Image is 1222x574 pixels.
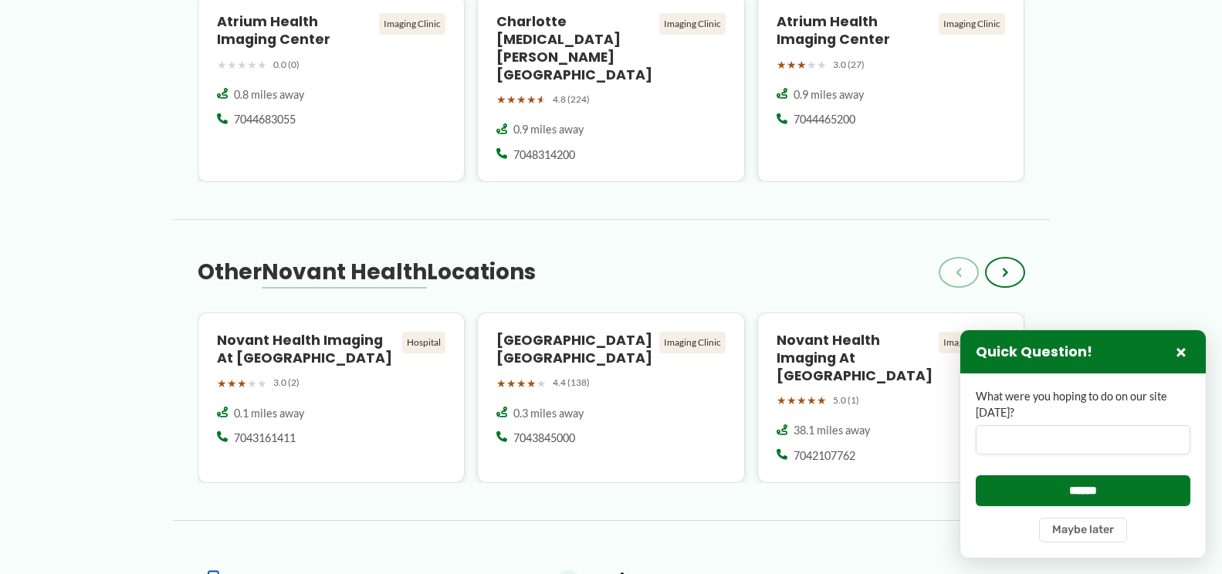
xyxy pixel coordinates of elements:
span: 3.0 (27) [833,56,865,73]
h4: Atrium Health Imaging Center [777,13,933,49]
button: › [985,257,1025,288]
h3: Other Locations [198,258,536,286]
h3: Quick Question! [976,343,1092,361]
label: What were you hoping to do on our site [DATE]? [976,389,1190,420]
span: ★ [506,373,516,393]
span: ★ [797,55,807,75]
span: Novant Health [262,257,427,287]
span: ★ [817,55,827,75]
h4: Novant Health Imaging at [GEOGRAPHIC_DATA] [777,332,933,385]
span: 7043161411 [234,430,296,446]
div: Hospital [402,332,445,353]
span: ★ [817,390,827,410]
div: Imaging Clinic [659,13,726,35]
span: ★ [787,390,797,410]
span: ★ [807,55,817,75]
span: ★ [217,373,227,393]
span: 0.9 miles away [513,122,584,137]
span: 5.0 (1) [833,392,859,409]
span: 4.8 (224) [553,91,590,108]
span: ★ [526,373,537,393]
span: ★ [787,55,797,75]
span: ★ [516,373,526,393]
span: ★ [496,89,506,110]
div: Imaging Clinic [379,13,445,35]
span: ★ [227,373,237,393]
span: ★ [237,373,247,393]
h4: Atrium Health Imaging Center [217,13,374,49]
span: ★ [537,373,547,393]
span: 0.1 miles away [234,406,304,421]
span: ‹ [956,263,962,282]
a: Novant Health Imaging at [GEOGRAPHIC_DATA] Imaging Clinic ★★★★★ 5.0 (1) 38.1 miles away 7042107762 [757,312,1025,483]
span: 0.9 miles away [794,87,864,103]
a: [GEOGRAPHIC_DATA] [GEOGRAPHIC_DATA] Imaging Clinic ★★★★★ 4.4 (138) 0.3 miles away 7043845000 [477,312,745,483]
span: ★ [537,89,547,110]
span: 7044465200 [794,112,855,127]
span: ★ [257,373,267,393]
span: 7042107762 [794,448,855,464]
h4: Charlotte [MEDICAL_DATA] [PERSON_NAME][GEOGRAPHIC_DATA] [496,13,653,83]
button: Close [1172,343,1190,361]
div: Imaging Clinic [939,332,1005,353]
span: ★ [237,55,247,75]
div: Imaging Clinic [659,332,726,353]
span: ★ [797,390,807,410]
a: Novant Health Imaging at [GEOGRAPHIC_DATA] Hospital ★★★★★ 3.0 (2) 0.1 miles away 7043161411 [198,312,465,483]
span: ★ [506,89,516,110]
span: 7043845000 [513,430,575,446]
span: ★ [227,55,237,75]
span: ★ [526,89,537,110]
span: ★ [247,55,257,75]
span: 38.1 miles away [794,423,870,438]
span: ★ [257,55,267,75]
div: Imaging Clinic [939,13,1005,35]
span: ★ [807,390,817,410]
span: 7044683055 [234,112,296,127]
span: › [1002,263,1008,282]
h4: Novant Health Imaging at [GEOGRAPHIC_DATA] [217,332,397,367]
span: ★ [777,55,787,75]
button: Maybe later [1039,518,1127,542]
span: ★ [777,390,787,410]
span: 4.4 (138) [553,374,590,391]
span: ★ [217,55,227,75]
h4: [GEOGRAPHIC_DATA] [GEOGRAPHIC_DATA] [496,332,653,367]
span: 3.0 (2) [273,374,300,391]
span: 0.3 miles away [513,406,584,421]
button: ‹ [939,257,979,288]
span: 0.0 (0) [273,56,300,73]
span: 7048314200 [513,147,575,163]
span: ★ [247,373,257,393]
span: ★ [516,89,526,110]
span: ★ [496,373,506,393]
span: 0.8 miles away [234,87,304,103]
